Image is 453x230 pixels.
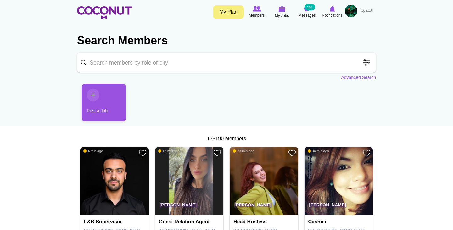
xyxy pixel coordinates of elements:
[341,74,376,81] a: Advanced Search
[363,149,371,157] a: Add to Favourites
[77,33,376,48] h2: Search Members
[308,149,329,153] span: 34 min ago
[294,5,320,19] a: Messages Messages 101
[213,149,221,157] a: Add to Favourites
[233,149,254,153] span: 23 min ago
[305,4,315,10] small: 101
[278,6,285,12] img: My Jobs
[159,219,221,225] h4: Guest relation agent
[288,149,296,157] a: Add to Favourites
[299,12,316,19] span: Messages
[322,12,342,19] span: Notifications
[139,149,147,157] a: Add to Favourites
[77,53,376,73] input: Search members by role or city
[213,5,244,19] a: My Plan
[253,6,261,12] img: Browse Members
[77,135,376,143] div: 135190 Members
[305,198,373,215] p: [PERSON_NAME]
[357,5,376,17] a: العربية
[320,5,345,19] a: Notifications Notifications
[269,5,294,20] a: My Jobs My Jobs
[158,149,180,153] span: 13 min ago
[82,84,126,121] a: Post a Job
[308,219,371,225] h4: Cashier
[330,6,335,12] img: Notifications
[230,198,298,215] p: [PERSON_NAME]
[275,13,289,19] span: My Jobs
[249,12,265,19] span: Members
[155,198,224,215] p: [PERSON_NAME]
[304,6,310,12] img: Messages
[77,6,132,19] img: Home
[77,84,121,126] li: 1 / 1
[233,219,296,225] h4: Head Hostess
[83,149,103,153] span: 4 min ago
[84,219,147,225] h4: F&B Supervisor
[244,5,269,19] a: Browse Members Members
